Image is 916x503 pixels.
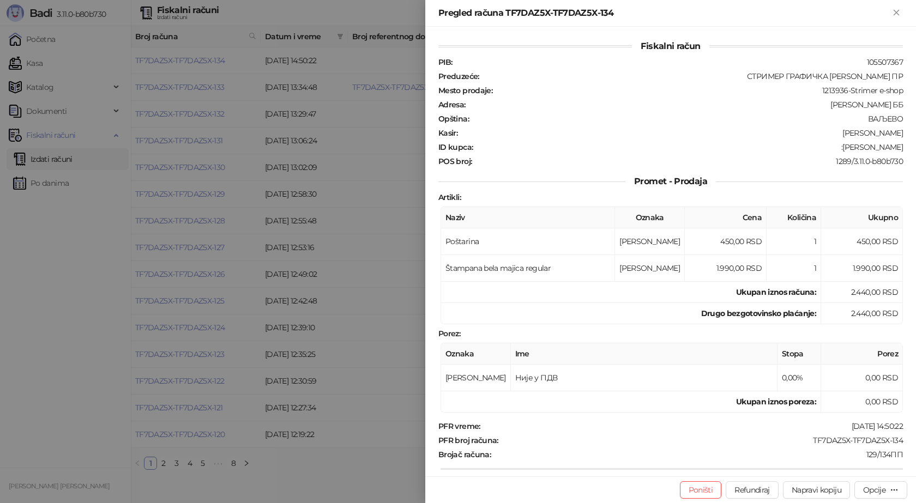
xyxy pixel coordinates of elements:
[467,100,904,110] div: [PERSON_NAME] ББ
[438,192,461,202] strong: Artikli :
[890,7,903,20] button: Zatvori
[863,485,885,495] div: Opcije
[480,71,904,81] div: СТРИМЕР ГРАФИЧКА [PERSON_NAME] ПР
[821,365,903,391] td: 0,00 RSD
[615,228,685,255] td: [PERSON_NAME]
[438,142,473,152] strong: ID kupca :
[821,391,903,413] td: 0,00 RSD
[459,128,904,138] div: [PERSON_NAME]
[821,303,903,324] td: 2.440,00 RSD
[854,481,907,499] button: Opcije
[821,207,903,228] th: Ukupno
[511,343,778,365] th: Ime
[438,156,472,166] strong: POS broj :
[438,71,479,81] strong: Preduzeće :
[821,228,903,255] td: 450,00 RSD
[473,156,904,166] div: 1289/3.11.0-b80b730
[481,421,904,431] div: [DATE] 14:50:22
[441,255,615,282] td: Štampana bela majica regular
[438,86,492,95] strong: Mesto prodaje :
[499,435,904,445] div: TF7DAZ5X-TF7DAZ5X-134
[438,128,457,138] strong: Kasir :
[767,207,821,228] th: Količina
[792,485,841,495] span: Napravi kopiju
[441,228,615,255] td: Poštarina
[632,41,709,51] span: Fiskalni račun
[438,114,469,124] strong: Opština :
[736,287,816,297] strong: Ukupan iznos računa :
[438,7,890,20] div: Pregled računa TF7DAZ5X-TF7DAZ5X-134
[615,207,685,228] th: Oznaka
[615,255,685,282] td: [PERSON_NAME]
[783,481,850,499] button: Napravi kopiju
[438,421,480,431] strong: PFR vreme :
[767,255,821,282] td: 1
[625,176,716,186] span: Promet - Prodaja
[726,481,779,499] button: Refundiraj
[767,228,821,255] td: 1
[821,343,903,365] th: Porez
[493,86,904,95] div: 1213936-Strimer e-shop
[438,435,498,445] strong: PFR broj računa :
[685,255,767,282] td: 1.990,00 RSD
[685,207,767,228] th: Cena
[778,343,821,365] th: Stopa
[438,100,466,110] strong: Adresa :
[492,450,904,459] div: 129/134ПП
[701,308,816,318] strong: Drugo bezgotovinsko plaćanje :
[453,57,904,67] div: 105507367
[736,397,816,407] strong: Ukupan iznos poreza:
[474,142,904,152] div: :[PERSON_NAME]
[470,114,904,124] div: ВАЉЕВО
[441,365,511,391] td: [PERSON_NAME]
[511,365,778,391] td: Није у ПДВ
[821,255,903,282] td: 1.990,00 RSD
[438,450,491,459] strong: Brojač računa :
[438,57,452,67] strong: PIB :
[685,228,767,255] td: 450,00 RSD
[441,207,615,228] th: Naziv
[778,365,821,391] td: 0,00%
[438,329,460,338] strong: Porez :
[680,481,722,499] button: Poništi
[821,282,903,303] td: 2.440,00 RSD
[441,343,511,365] th: Oznaka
